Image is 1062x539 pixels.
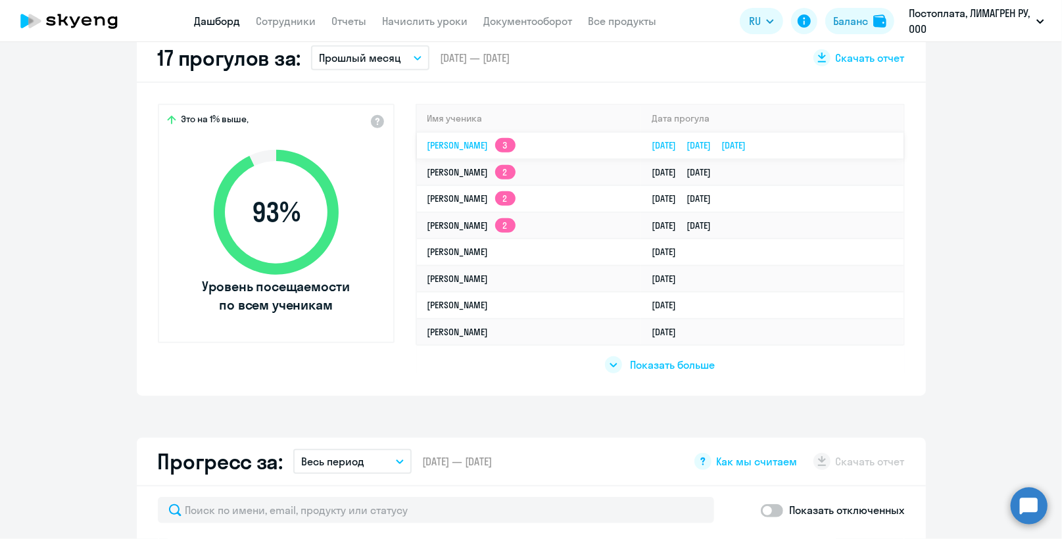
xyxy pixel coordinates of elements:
input: Поиск по имени, email, продукту или статусу [158,497,714,523]
button: Балансbalance [825,8,894,34]
h2: Прогресс за: [158,448,283,475]
h2: 17 прогулов за: [158,45,301,71]
a: [PERSON_NAME]2 [427,193,516,204]
a: Документооборот [484,14,573,28]
app-skyeng-badge: 2 [495,218,516,233]
img: balance [873,14,886,28]
a: [PERSON_NAME] [427,246,489,258]
a: Сотрудники [256,14,316,28]
span: Скачать отчет [836,51,905,65]
th: Дата прогула [641,105,903,132]
p: Весь период [301,454,364,469]
a: [PERSON_NAME]3 [427,139,516,151]
a: [DATE] [652,326,687,338]
span: Показать больше [630,358,715,372]
button: Прошлый месяц [311,45,429,70]
a: [DATE][DATE][DATE] [652,139,756,151]
a: [DATE] [652,246,687,258]
p: Показать отключенных [790,502,905,518]
div: Баланс [833,13,868,29]
span: RU [749,13,761,29]
a: [DATE][DATE] [652,220,721,231]
span: Как мы считаем [717,454,798,469]
span: [DATE] — [DATE] [422,454,492,469]
a: [DATE] [652,299,687,311]
a: Отчеты [332,14,367,28]
button: Постоплата, ЛИМАГРЕН РУ, ООО [902,5,1051,37]
p: Прошлый месяц [319,50,401,66]
a: [DATE][DATE] [652,193,721,204]
a: [DATE] [652,273,687,285]
a: [PERSON_NAME]2 [427,166,516,178]
span: [DATE] — [DATE] [440,51,510,65]
button: RU [740,8,783,34]
button: Весь период [293,449,412,474]
th: Имя ученика [417,105,642,132]
app-skyeng-badge: 3 [495,138,516,152]
span: Уровень посещаемости по всем ученикам [201,277,352,314]
a: Все продукты [589,14,657,28]
span: Это на 1% выше, [181,113,249,129]
a: [PERSON_NAME]2 [427,220,516,231]
a: [DATE][DATE] [652,166,721,178]
a: [PERSON_NAME] [427,273,489,285]
a: Начислить уроки [383,14,468,28]
app-skyeng-badge: 2 [495,165,516,179]
app-skyeng-badge: 2 [495,191,516,206]
span: 93 % [201,197,352,228]
p: Постоплата, ЛИМАГРЕН РУ, ООО [909,5,1031,37]
a: [PERSON_NAME] [427,299,489,311]
a: [PERSON_NAME] [427,326,489,338]
a: Дашборд [195,14,241,28]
